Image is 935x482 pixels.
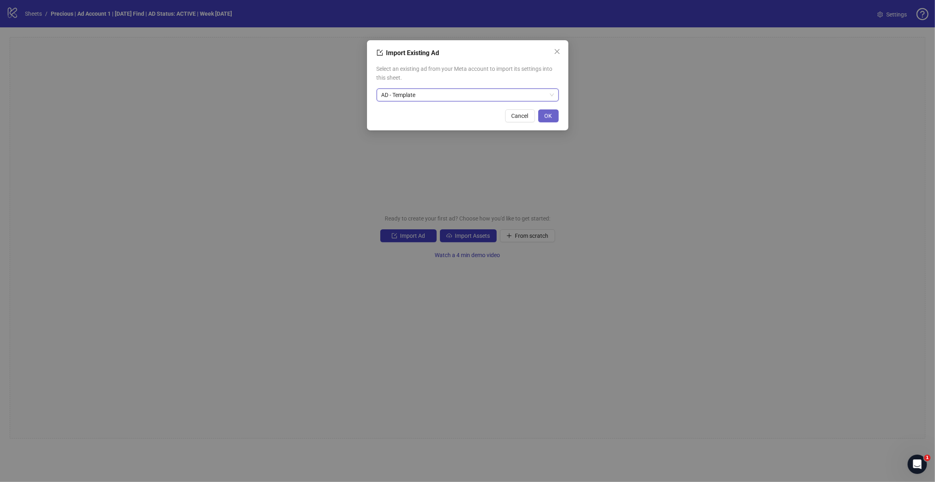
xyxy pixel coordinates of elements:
span: import [377,49,383,56]
button: Close [551,45,564,58]
button: Cancel [505,109,535,122]
span: Cancel [512,113,529,119]
span: AD - Template [381,89,554,101]
span: close [554,48,560,55]
span: 1 [924,455,931,461]
span: Import Existing Ad [386,49,440,57]
button: OK [538,109,559,122]
iframe: Intercom live chat [908,455,927,474]
span: OK [545,113,552,119]
span: Select an existing ad from your Meta account to import its settings into this sheet. [377,64,559,82]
